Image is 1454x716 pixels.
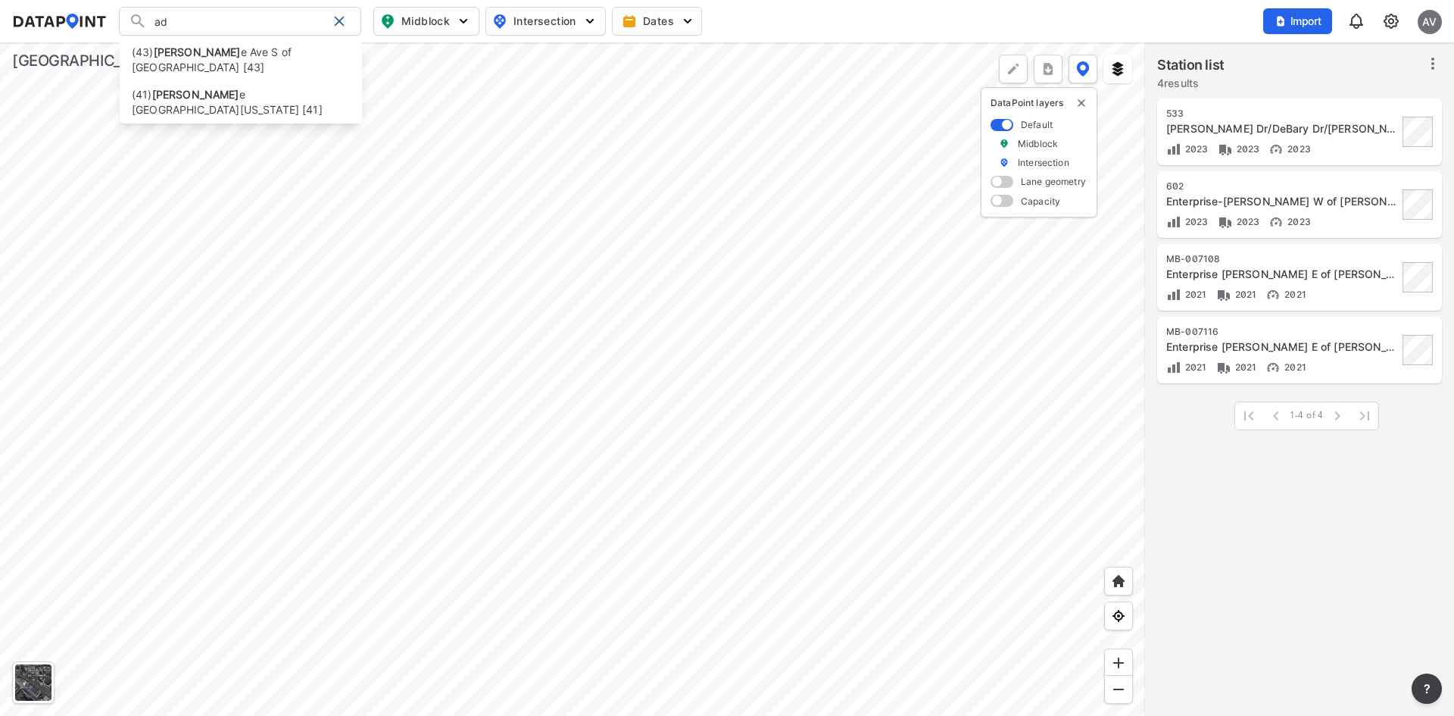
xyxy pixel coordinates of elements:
[1181,143,1209,155] span: 2023
[622,14,637,29] img: calendar-gold.39a51dde.svg
[1075,97,1087,109] button: delete
[1265,287,1281,302] img: Vehicle speed
[1111,682,1126,697] img: MAAAAAElFTkSuQmCC
[612,7,702,36] button: Dates
[1290,410,1324,422] span: 1-4 of 4
[1111,655,1126,671] img: ZvzfEJKXnyWIrJytrsY285QMwk63cM6Drc+sIAAAAASUVORK5CYII=
[1275,15,1287,27] img: file_add.62c1e8a2.svg
[1235,402,1262,430] span: First Page
[1166,194,1398,209] div: Enterprise-Osteen Rd W of Courtland Blvd [602]
[485,7,606,36] button: Intersection
[1166,121,1398,136] div: Dirksen Dr/DeBary Dr/Doyle Rd E of Courtland Blvd [533]
[380,12,470,30] span: Midblock
[1324,402,1351,430] span: Next Page
[1166,253,1398,265] div: MB-007108
[1166,267,1398,282] div: Enterprise Osteen Rd E of Courtland Bl
[680,14,695,29] img: 5YPKRKmlfpI5mqlR8AD95paCi+0kK1fRFDJSaMmawlwaeJcJwk9O2fotCW5ve9gAAAAASUVORK5CYII=
[625,14,692,29] span: Dates
[1157,76,1225,91] label: 4 results
[1382,12,1400,30] img: cids17cp3yIFEOpj3V8A9qJSH103uA521RftCD4eeui4ksIb+krbm5XvIjxD52OS6NWLn9gAAAAAElFTkSuQmCC
[582,14,598,29] img: 5YPKRKmlfpI5mqlR8AD95paCi+0kK1fRFDJSaMmawlwaeJcJwk9O2fotCW5ve9gAAAAASUVORK5CYII=
[1018,137,1058,150] label: Midblock
[1166,180,1398,192] div: 602
[1268,214,1284,230] img: Vehicle speed
[1281,361,1306,373] span: 2021
[1216,360,1231,375] img: Vehicle class
[1021,175,1086,188] label: Lane geometry
[1104,567,1133,596] div: Home
[1157,55,1225,76] label: Station list
[1075,97,1087,109] img: close-external-leyer.3061a1c7.svg
[1265,360,1281,375] img: Vehicle speed
[1262,402,1290,430] span: Previous Page
[1006,61,1021,77] img: +Dz8AAAAASUVORK5CYII=
[1263,14,1339,28] a: Import
[120,39,362,81] li: (43) e Ave S of [GEOGRAPHIC_DATA] [43]
[1233,216,1260,227] span: 2023
[1166,108,1398,120] div: 533
[1218,214,1233,230] img: Vehicle class
[1181,289,1207,300] span: 2021
[1263,8,1332,34] button: Import
[1231,361,1257,373] span: 2021
[991,97,1087,109] p: DataPoint layers
[1284,143,1311,155] span: 2023
[1218,142,1233,157] img: Vehicle class
[1166,360,1181,375] img: Volume count
[12,14,107,29] img: dataPointLogo.9353c09d.svg
[1233,143,1260,155] span: 2023
[456,14,471,29] img: 5YPKRKmlfpI5mqlR8AD95paCi+0kK1fRFDJSaMmawlwaeJcJwk9O2fotCW5ve9gAAAAASUVORK5CYII=
[1041,61,1056,77] img: xqJnZQTG2JQi0x5lvmkeSNbbgIiQD62bqHG8IfrOzanD0FsRdYrij6fAAAAAElFTkSuQmCC
[1104,649,1133,677] div: Zoom in
[373,7,479,36] button: Midblock
[1166,326,1398,338] div: MB-007116
[1351,402,1378,430] span: Last Page
[147,9,327,33] input: Search
[1281,289,1306,300] span: 2021
[1412,674,1442,704] button: more
[12,661,55,704] div: Toggle basemap
[1418,10,1442,34] div: AV
[1021,195,1060,208] label: Capacity
[1166,287,1181,302] img: Volume count
[1231,289,1257,300] span: 2021
[1166,142,1181,157] img: Volume count
[120,81,362,124] li: (41) e [GEOGRAPHIC_DATA][US_STATE] [41]
[1104,675,1133,704] div: Zoom out
[1111,574,1126,589] img: +XpAUvaXAN7GudzAAAAAElFTkSuQmCC
[492,12,596,30] span: Intersection
[1181,216,1209,227] span: 2023
[1166,339,1398,355] div: Enterprise Osteen Rd E of Reed Ellis Rd
[491,12,509,30] img: map_pin_int.54838e6b.svg
[154,45,241,58] strong: [PERSON_NAME]
[1110,61,1125,77] img: layers.ee07997e.svg
[327,9,351,33] div: Clear search
[1076,61,1090,77] img: data-point-layers.37681fc9.svg
[1111,608,1126,624] img: zeq5HYn9AnE9l6UmnFLPAAAAAElFTkSuQmCC
[1104,602,1133,630] div: View my location
[1181,361,1207,373] span: 2021
[1421,680,1433,698] span: ?
[12,50,316,71] div: [GEOGRAPHIC_DATA] [GEOGRAPHIC_DATA]
[1347,12,1365,30] img: 8A77J+mXikMhHQAAAAASUVORK5CYII=
[999,137,1009,150] img: marker_Midblock.5ba75e30.svg
[1216,287,1231,302] img: Vehicle class
[1272,14,1323,29] span: Import
[1284,216,1311,227] span: 2023
[1268,142,1284,157] img: Vehicle speed
[1069,55,1097,83] button: DataPoint layers
[1166,214,1181,230] img: Volume count
[379,12,397,30] img: map_pin_mid.602f9df1.svg
[1034,55,1062,83] button: more
[152,88,239,101] strong: [PERSON_NAME]
[1021,118,1053,131] label: Default
[999,156,1009,169] img: marker_Intersection.6861001b.svg
[1018,156,1069,169] label: Intersection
